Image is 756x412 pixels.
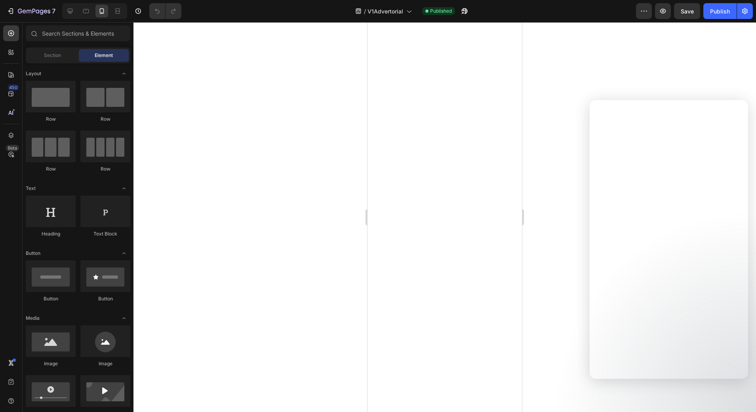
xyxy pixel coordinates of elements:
[703,3,737,19] button: Publish
[8,84,19,91] div: 450
[674,3,700,19] button: Save
[729,373,748,392] iframe: Intercom live chat
[118,182,130,195] span: Toggle open
[368,7,403,15] span: V1Advertorial
[80,165,130,173] div: Row
[149,3,181,19] div: Undo/Redo
[80,295,130,302] div: Button
[681,8,694,15] span: Save
[3,3,59,19] button: 7
[26,185,36,192] span: Text
[590,100,748,379] iframe: Intercom live chat
[80,116,130,123] div: Row
[118,312,130,325] span: Toggle open
[26,70,41,77] span: Layout
[26,250,40,257] span: Button
[26,360,76,367] div: Image
[6,145,19,151] div: Beta
[52,6,55,16] p: 7
[26,25,130,41] input: Search Sections & Elements
[95,52,113,59] span: Element
[44,52,61,59] span: Section
[26,315,40,322] span: Media
[118,67,130,80] span: Toggle open
[80,230,130,237] div: Text Block
[26,230,76,237] div: Heading
[364,7,366,15] span: /
[430,8,452,15] span: Published
[26,116,76,123] div: Row
[368,22,522,412] iframe: Design area
[710,7,730,15] div: Publish
[26,295,76,302] div: Button
[118,247,130,260] span: Toggle open
[26,165,76,173] div: Row
[80,360,130,367] div: Image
